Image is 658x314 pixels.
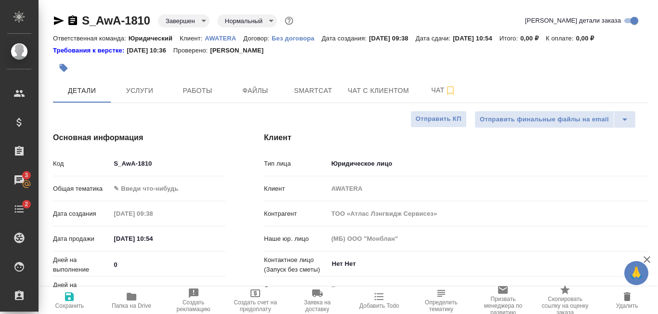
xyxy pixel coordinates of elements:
svg: Подписаться [445,85,456,96]
p: AWATERA [205,35,243,42]
span: Определить тематику [416,299,467,313]
input: ✎ Введи что-нибудь [110,258,225,272]
span: Удалить [616,302,638,309]
p: Дата создания: [322,35,369,42]
button: Призвать менеджера по развитию [472,287,534,314]
span: Папка на Drive [112,302,151,309]
p: К оплате: [546,35,576,42]
p: Код [53,159,110,169]
p: Итого: [500,35,520,42]
span: Заявка на доставку [292,299,342,313]
p: Дата сдачи: [416,35,453,42]
h4: Клиент [264,132,647,144]
div: ✎ Введи что-нибудь [114,184,214,194]
p: Контрагент [264,209,328,219]
p: Договор [264,284,328,294]
span: Работы [174,85,221,97]
div: split button [474,111,636,128]
button: Скопировать ссылку для ЯМессенджера [53,15,65,26]
button: Отправить КП [410,111,467,128]
span: 3 [19,170,34,180]
span: Детали [59,85,105,97]
button: Создать счет на предоплату [224,287,287,314]
input: Пустое поле [328,182,647,196]
span: Отправить финальные файлы на email [480,114,609,125]
p: Тип лица [264,159,328,169]
span: 🙏 [628,263,645,283]
span: Чат [421,84,467,96]
p: Дней на выполнение [53,255,110,275]
p: 0,00 ₽ [576,35,602,42]
p: Договор: [243,35,272,42]
p: Ответственная команда: [53,35,129,42]
button: Завершен [163,17,198,25]
p: Дата продажи [53,234,110,244]
a: S_AwA-1810 [82,14,150,27]
div: Нажми, чтобы открыть папку с инструкцией [53,46,127,55]
a: AWATERA [205,34,243,42]
input: Пустое поле [328,282,647,296]
input: Пустое поле [110,207,195,221]
button: Определить тематику [410,287,473,314]
button: Отправить финальные файлы на email [474,111,614,128]
button: Нормальный [222,17,265,25]
span: Сохранить [55,302,84,309]
button: Создать рекламацию [162,287,224,314]
span: Добавить Todo [359,302,399,309]
input: Пустое поле [110,283,225,297]
span: Создать рекламацию [168,299,219,313]
p: 0,00 ₽ [520,35,546,42]
p: Дней на выполнение (авт.) [53,280,110,300]
p: Наше юр. лицо [264,234,328,244]
h4: Основная информация [53,132,225,144]
p: Общая тематика [53,184,110,194]
button: Папка на Drive [101,287,163,314]
span: Файлы [232,85,278,97]
p: [DATE] 10:54 [453,35,500,42]
button: Добавить Todo [348,287,410,314]
button: Доп статусы указывают на важность/срочность заказа [283,14,295,27]
p: Клиент [264,184,328,194]
span: Чат с клиентом [348,85,409,97]
p: Без договора [272,35,322,42]
p: Контактное лицо (Запуск без сметы) [264,255,328,275]
span: Создать счет на предоплату [230,299,281,313]
p: Клиент: [180,35,205,42]
span: Услуги [117,85,163,97]
button: Заявка на доставку [286,287,348,314]
p: [DATE] 10:36 [127,46,173,55]
span: Smartcat [290,85,336,97]
button: Сохранить [39,287,101,314]
p: Проверено: [173,46,211,55]
div: ✎ Введи что-нибудь [110,181,225,197]
p: Юридический [129,35,180,42]
input: ✎ Введи что-нибудь [110,157,225,170]
button: Скопировать ссылку [67,15,79,26]
span: Отправить КП [416,114,461,125]
button: 🙏 [624,261,648,285]
p: [DATE] 09:38 [369,35,416,42]
a: 2 [2,197,36,221]
a: Требования к верстке: [53,46,127,55]
span: [PERSON_NAME] детали заказа [525,16,621,26]
a: Без договора [272,34,322,42]
div: Завершен [217,14,277,27]
span: 2 [19,199,34,209]
button: Добавить тэг [53,57,74,78]
div: Завершен [158,14,210,27]
p: Дата создания [53,209,110,219]
input: ✎ Введи что-нибудь [110,232,195,246]
p: [PERSON_NAME] [210,46,271,55]
button: Удалить [596,287,658,314]
a: 3 [2,168,36,192]
input: Пустое поле [328,232,647,246]
input: Пустое поле [328,207,647,221]
button: Скопировать ссылку на оценку заказа [534,287,596,314]
div: Юридическое лицо [328,156,647,172]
